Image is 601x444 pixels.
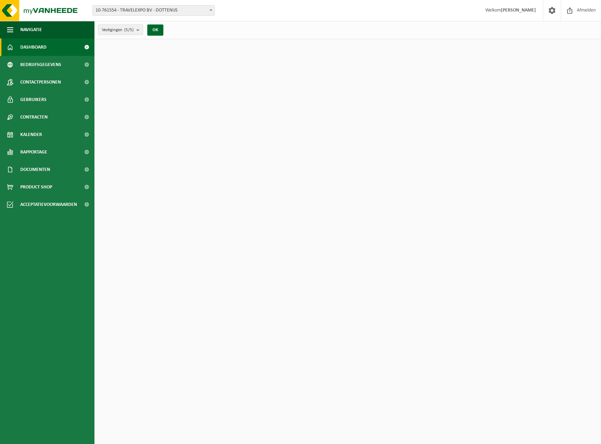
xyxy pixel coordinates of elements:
[20,126,42,143] span: Kalender
[98,24,143,35] button: Vestigingen(5/5)
[20,143,47,161] span: Rapportage
[20,73,61,91] span: Contactpersonen
[20,108,48,126] span: Contracten
[147,24,163,36] button: OK
[20,21,42,38] span: Navigatie
[124,28,134,32] count: (5/5)
[20,196,77,213] span: Acceptatievoorwaarden
[20,38,47,56] span: Dashboard
[92,5,215,16] span: 10-761554 - TRAVELEXPO BV - DOTTENIJS
[20,91,47,108] span: Gebruikers
[20,161,50,178] span: Documenten
[20,178,52,196] span: Product Shop
[501,8,536,13] strong: [PERSON_NAME]
[102,25,134,35] span: Vestigingen
[93,6,214,15] span: 10-761554 - TRAVELEXPO BV - DOTTENIJS
[20,56,61,73] span: Bedrijfsgegevens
